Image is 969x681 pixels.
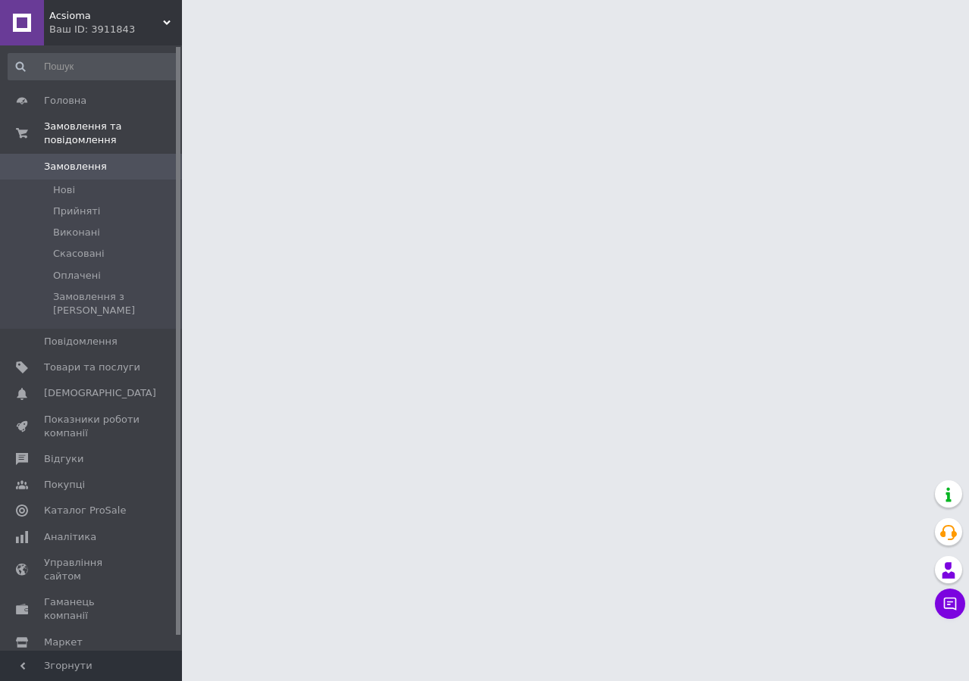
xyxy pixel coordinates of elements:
[44,504,126,517] span: Каталог ProSale
[49,9,163,23] span: Acsioma
[53,247,105,261] span: Скасовані
[44,386,156,400] span: [DEMOGRAPHIC_DATA]
[53,226,100,239] span: Виконані
[44,530,96,544] span: Аналітика
[8,53,179,80] input: Пошук
[44,595,140,623] span: Гаманець компанії
[53,269,101,283] span: Оплачені
[44,361,140,374] span: Товари та послуги
[44,120,182,147] span: Замовлення та повідомлення
[53,183,75,197] span: Нові
[44,335,118,348] span: Повідомлення
[44,636,83,649] span: Маркет
[44,556,140,583] span: Управління сайтом
[935,589,965,619] button: Чат з покупцем
[44,452,83,466] span: Відгуки
[44,160,107,173] span: Замовлення
[53,205,100,218] span: Прийняті
[49,23,182,36] div: Ваш ID: 3911843
[44,413,140,440] span: Показники роботи компанії
[44,94,86,108] span: Головна
[44,478,85,492] span: Покупці
[53,290,177,317] span: Замовлення з [PERSON_NAME]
